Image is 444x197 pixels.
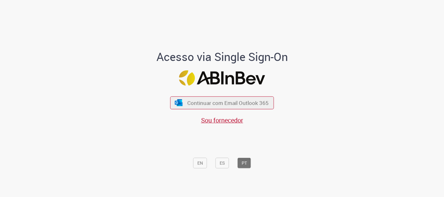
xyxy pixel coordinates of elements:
[179,70,265,86] img: Logo ABInBev
[135,51,309,63] h1: Acesso via Single Sign-On
[216,158,229,168] button: ES
[174,99,183,106] img: ícone Azure/Microsoft 360
[187,99,269,107] span: Continuar com Email Outlook 365
[170,96,274,109] button: ícone Azure/Microsoft 360 Continuar com Email Outlook 365
[193,158,207,168] button: EN
[201,116,243,124] a: Sou fornecedor
[238,158,251,168] button: PT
